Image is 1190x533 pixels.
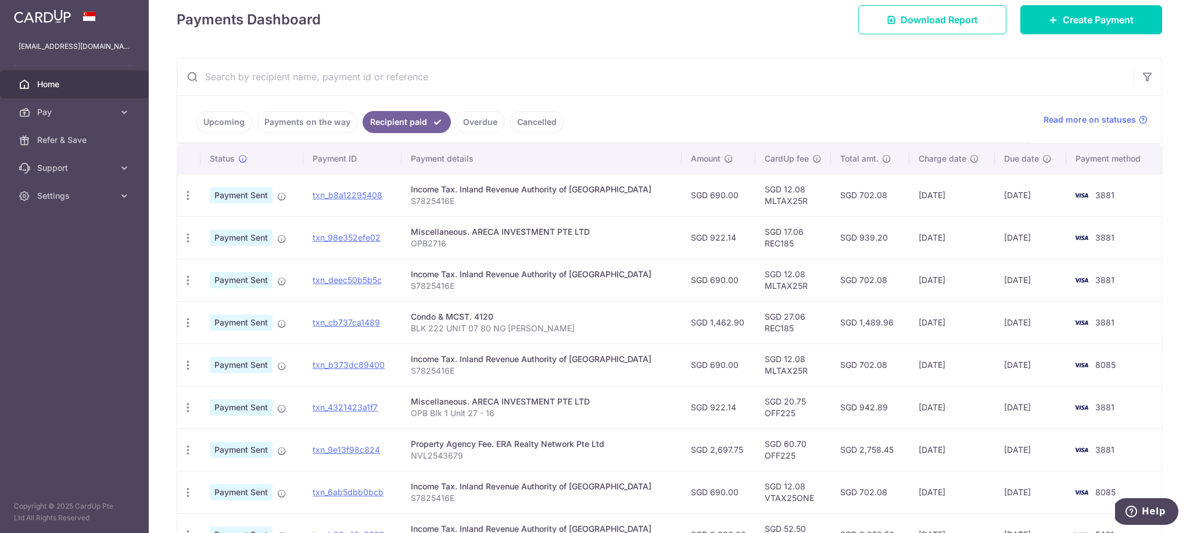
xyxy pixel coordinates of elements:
span: Payment Sent [210,442,273,458]
div: Property Agency Fee. ERA Realty Network Pte Ltd [411,438,672,450]
td: SGD 702.08 [831,344,909,386]
iframe: Opens a widget where you can find more information [1115,498,1178,527]
div: Income Tax. Inland Revenue Authority of [GEOGRAPHIC_DATA] [411,269,672,280]
td: SGD 939.20 [831,216,909,259]
th: Payment method [1066,144,1162,174]
td: SGD 60.70 OFF225 [755,428,831,471]
a: txn_98e352efe02 [313,232,381,242]
span: 3881 [1095,317,1114,327]
td: [DATE] [909,428,995,471]
td: SGD 702.08 [831,471,909,513]
td: SGD 20.75 OFF225 [755,386,831,428]
a: Recipient paid [363,111,451,133]
span: 3881 [1095,190,1114,200]
div: Condo & MCST. 4120 [411,311,672,323]
td: [DATE] [995,344,1066,386]
td: SGD 12.08 MLTAX25R [755,174,831,216]
div: Miscellaneous. ARECA INVESTMENT PTE LTD [411,226,672,238]
td: SGD 2,697.75 [682,428,755,471]
div: Income Tax. Inland Revenue Authority of [GEOGRAPHIC_DATA] [411,353,672,365]
span: Download Report [901,13,978,27]
img: Bank Card [1070,316,1093,330]
td: [DATE] [909,344,995,386]
a: txn_deec50b5b5c [313,275,382,285]
span: Payment Sent [210,187,273,203]
p: OPB BIk 1 Unit 27 - 16 [411,407,672,419]
a: Download Report [858,5,1006,34]
a: txn_b373dc89400 [313,360,385,370]
a: Create Payment [1020,5,1162,34]
span: Read more on statuses [1044,114,1136,126]
span: 3881 [1095,445,1114,455]
td: [DATE] [995,471,1066,513]
input: Search by recipient name, payment id or reference [177,58,1134,95]
span: Due date [1004,153,1039,164]
span: Charge date [919,153,966,164]
span: Payment Sent [210,399,273,416]
img: Bank Card [1070,358,1093,372]
img: Bank Card [1070,188,1093,202]
td: [DATE] [909,471,995,513]
td: SGD 12.08 MLTAX25R [755,259,831,301]
td: SGD 12.08 VTAX25ONE [755,471,831,513]
span: 3881 [1095,232,1114,242]
img: CardUp [14,9,71,23]
th: Payment details [402,144,682,174]
span: 8085 [1095,487,1116,497]
td: SGD 27.06 REC185 [755,301,831,344]
span: Status [210,153,235,164]
td: [DATE] [995,174,1066,216]
td: SGD 690.00 [682,259,755,301]
td: [DATE] [995,216,1066,259]
div: Income Tax. Inland Revenue Authority of [GEOGRAPHIC_DATA] [411,184,672,195]
a: txn_cb737ca1489 [313,317,380,327]
a: Overdue [456,111,505,133]
a: txn_4321423a1f7 [313,402,378,412]
span: Payment Sent [210,272,273,288]
a: txn_6ab5dbb0bcb [313,487,383,497]
img: Bank Card [1070,443,1093,457]
td: [DATE] [995,386,1066,428]
th: Payment ID [303,144,402,174]
td: [DATE] [995,428,1066,471]
p: BLK 222 UNIT 07 80 NG [PERSON_NAME] [411,323,672,334]
td: SGD 1,489.96 [831,301,909,344]
span: 3881 [1095,275,1114,285]
a: Upcoming [196,111,252,133]
td: [DATE] [909,174,995,216]
td: SGD 942.89 [831,386,909,428]
td: SGD 12.08 MLTAX25R [755,344,831,386]
img: Bank Card [1070,231,1093,245]
td: SGD 2,758.45 [831,428,909,471]
p: NVL2543679 [411,450,672,462]
span: Settings [37,190,114,202]
td: [DATE] [995,301,1066,344]
a: txn_b8a12295408 [313,190,382,200]
td: [DATE] [909,216,995,259]
span: 8085 [1095,360,1116,370]
span: Payment Sent [210,230,273,246]
td: [DATE] [909,301,995,344]
div: Income Tax. Inland Revenue Authority of [GEOGRAPHIC_DATA] [411,481,672,492]
span: Payment Sent [210,357,273,373]
h4: Payments Dashboard [177,9,321,30]
p: S7825416E [411,492,672,504]
p: S7825416E [411,280,672,292]
span: Payment Sent [210,314,273,331]
td: SGD 702.08 [831,259,909,301]
td: SGD 690.00 [682,174,755,216]
td: SGD 690.00 [682,344,755,386]
p: S7825416E [411,365,672,377]
p: S7825416E [411,195,672,207]
td: [DATE] [995,259,1066,301]
td: SGD 922.14 [682,216,755,259]
div: Miscellaneous. ARECA INVESTMENT PTE LTD [411,396,672,407]
span: 3881 [1095,402,1114,412]
span: Total amt. [840,153,879,164]
td: [DATE] [909,386,995,428]
a: Payments on the way [257,111,358,133]
td: SGD 1,462.90 [682,301,755,344]
a: Read more on statuses [1044,114,1148,126]
a: txn_9e13f98c824 [313,445,380,455]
